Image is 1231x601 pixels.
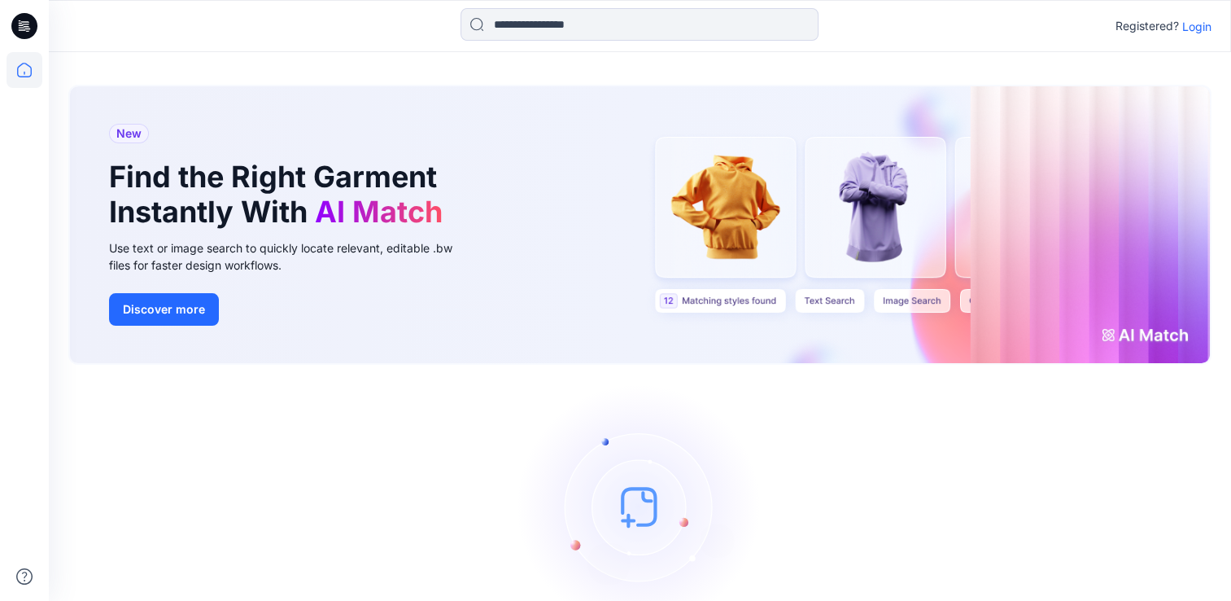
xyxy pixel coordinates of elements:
[116,124,142,143] span: New
[1182,18,1211,35] p: Login
[109,293,219,326] button: Discover more
[1115,16,1179,36] p: Registered?
[109,160,451,230] h1: Find the Right Garment Instantly With
[109,239,475,274] div: Use text or image search to quickly locate relevant, editable .bw files for faster design workflows.
[315,194,443,230] span: AI Match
